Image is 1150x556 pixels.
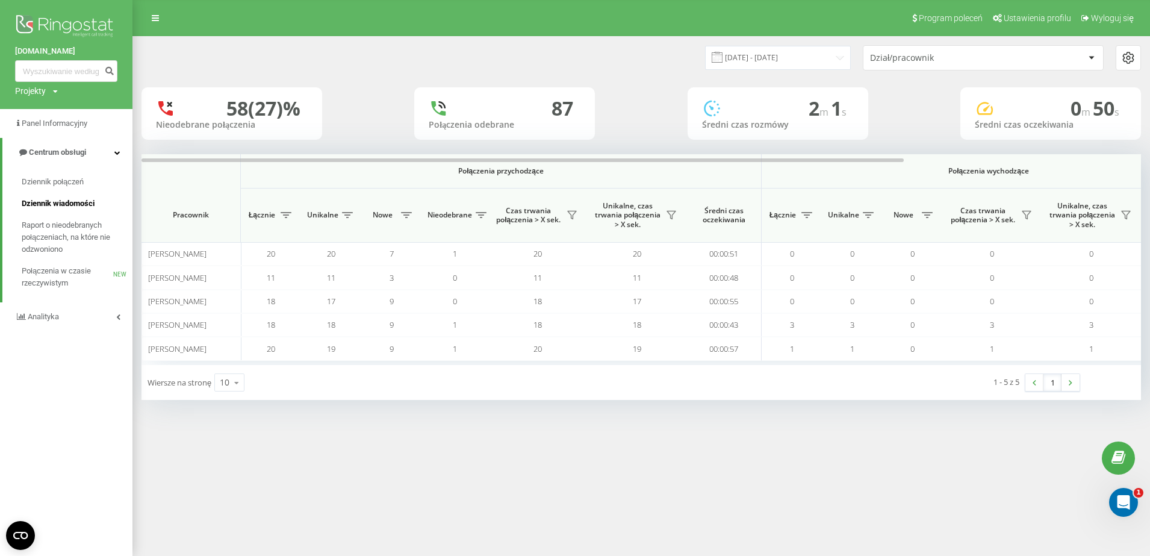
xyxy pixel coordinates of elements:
span: 19 [327,343,335,354]
span: 0 [910,343,915,354]
span: 11 [267,272,275,283]
span: 20 [533,248,542,259]
span: 0 [910,248,915,259]
span: Program poleceń [919,13,983,23]
div: 1 - 5 z 5 [993,376,1019,388]
span: 17 [633,296,641,307]
span: 0 [790,296,794,307]
td: 00:00:48 [686,266,762,289]
a: Dziennik połączeń [22,171,132,193]
span: m [1081,105,1093,119]
span: 20 [267,248,275,259]
span: 1 [790,343,794,354]
span: Wiersze na stronę [148,377,211,388]
span: [PERSON_NAME] [148,248,207,259]
span: Wyloguj się [1091,13,1134,23]
div: 87 [552,97,573,120]
span: 1 [453,248,457,259]
span: [PERSON_NAME] [148,319,207,330]
span: 19 [633,343,641,354]
span: 3 [390,272,394,283]
div: Nieodebrane połączenia [156,120,308,130]
span: 0 [453,272,457,283]
span: s [1114,105,1119,119]
span: 1 [1089,343,1093,354]
span: [PERSON_NAME] [148,343,207,354]
div: 58 (27)% [226,97,300,120]
td: 00:00:57 [686,337,762,360]
div: Połączenia odebrane [429,120,580,130]
td: 00:00:51 [686,242,762,266]
span: 11 [327,272,335,283]
span: Ustawienia profilu [1004,13,1071,23]
span: 0 [910,319,915,330]
span: 1 [1134,488,1143,498]
button: Open CMP widget [6,521,35,550]
span: 0 [1089,248,1093,259]
span: Nowe [367,210,397,220]
input: Wyszukiwanie według numeru [15,60,117,82]
span: 18 [533,296,542,307]
div: Projekty [15,85,46,97]
span: [PERSON_NAME] [148,272,207,283]
span: Unikalne, czas trwania połączenia > X sek. [593,201,662,230]
span: 1 [831,95,847,121]
span: 9 [390,319,394,330]
span: 0 [910,296,915,307]
span: m [819,105,831,119]
span: 18 [267,296,275,307]
span: 0 [850,248,854,259]
img: Ringostat logo [15,12,117,42]
span: Raport o nieodebranych połączeniach, na które nie odzwoniono [22,219,126,255]
span: Nieodebrane [427,210,472,220]
a: [DOMAIN_NAME] [15,45,117,57]
span: Dziennik wiadomości [22,198,95,210]
span: 0 [990,248,994,259]
span: 7 [390,248,394,259]
span: 1 [453,343,457,354]
span: 0 [990,296,994,307]
span: Czas trwania połączenia > X sek. [494,206,563,225]
span: 3 [790,319,794,330]
iframe: Intercom live chat [1109,488,1138,517]
span: Centrum obsługi [29,148,86,157]
span: 1 [850,343,854,354]
span: 2 [809,95,831,121]
span: Łącznie [247,210,277,220]
span: 1 [990,343,994,354]
span: 20 [633,248,641,259]
span: 0 [990,272,994,283]
span: 0 [910,272,915,283]
div: Średni czas oczekiwania [975,120,1127,130]
span: Unikalne, czas trwania połączenia > X sek. [1048,201,1117,230]
a: Dziennik wiadomości [22,193,132,214]
span: Panel Informacyjny [22,119,87,128]
span: 0 [790,248,794,259]
span: 9 [390,343,394,354]
span: 3 [850,319,854,330]
span: 0 [1089,296,1093,307]
a: Centrum obsługi [2,138,132,167]
span: Łącznie [768,210,798,220]
span: 18 [327,319,335,330]
span: Nowe [888,210,918,220]
span: Pracownik [152,210,230,220]
span: 18 [267,319,275,330]
a: Połączenia w czasie rzeczywistymNEW [22,260,132,294]
span: s [842,105,847,119]
span: 3 [990,319,994,330]
span: 50 [1093,95,1119,121]
div: Średni czas rozmówy [702,120,854,130]
span: 11 [533,272,542,283]
span: Analityka [28,312,59,321]
span: 11 [633,272,641,283]
span: 0 [850,272,854,283]
span: 0 [453,296,457,307]
span: 18 [633,319,641,330]
span: Połączenia w czasie rzeczywistym [22,265,113,289]
span: 1 [453,319,457,330]
span: 18 [533,319,542,330]
span: 0 [1071,95,1093,121]
span: 9 [390,296,394,307]
span: 20 [267,343,275,354]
